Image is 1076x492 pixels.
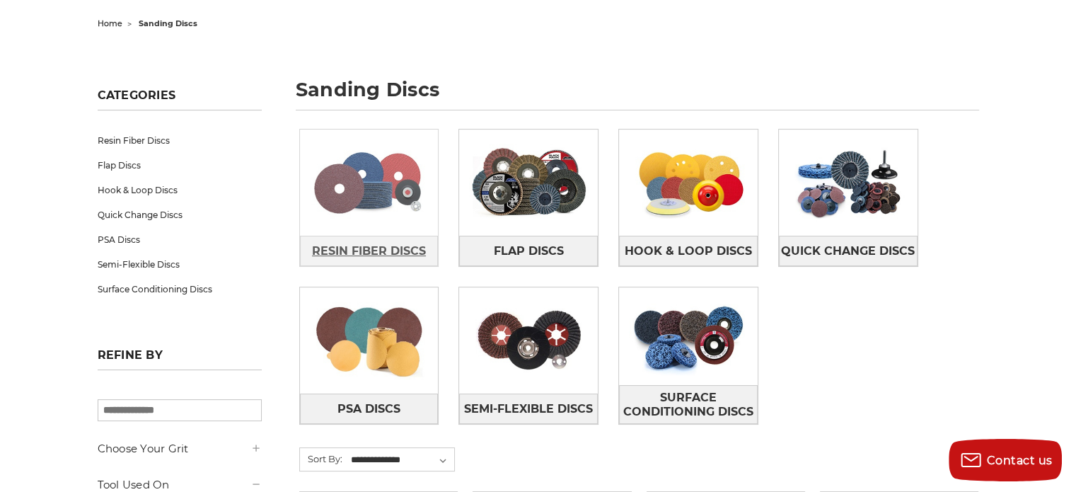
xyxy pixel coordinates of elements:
[139,18,197,28] span: sanding discs
[300,292,439,389] img: PSA Discs
[98,277,262,302] a: Surface Conditioning Discs
[98,202,262,227] a: Quick Change Discs
[300,448,342,469] label: Sort By:
[779,236,918,266] a: Quick Change Discs
[625,239,752,263] span: Hook & Loop Discs
[464,397,593,421] span: Semi-Flexible Discs
[349,450,454,471] select: Sort By:
[300,134,439,231] img: Resin Fiber Discs
[620,386,757,424] span: Surface Conditioning Discs
[619,287,758,385] img: Surface Conditioning Discs
[98,128,262,153] a: Resin Fiber Discs
[459,394,598,424] a: Semi-Flexible Discs
[300,394,439,424] a: PSA Discs
[949,439,1062,481] button: Contact us
[619,236,758,266] a: Hook & Loop Discs
[459,236,598,266] a: Flap Discs
[619,385,758,424] a: Surface Conditioning Discs
[300,236,439,266] a: Resin Fiber Discs
[98,440,262,457] h5: Choose Your Grit
[296,80,979,110] h1: sanding discs
[98,153,262,178] a: Flap Discs
[98,348,262,370] h5: Refine by
[619,134,758,231] img: Hook & Loop Discs
[98,178,262,202] a: Hook & Loop Discs
[781,239,915,263] span: Quick Change Discs
[98,252,262,277] a: Semi-Flexible Discs
[459,134,598,231] img: Flap Discs
[312,239,426,263] span: Resin Fiber Discs
[98,18,122,28] a: home
[494,239,564,263] span: Flap Discs
[779,134,918,231] img: Quick Change Discs
[337,397,400,421] span: PSA Discs
[459,292,598,389] img: Semi-Flexible Discs
[98,88,262,110] h5: Categories
[98,227,262,252] a: PSA Discs
[987,454,1053,467] span: Contact us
